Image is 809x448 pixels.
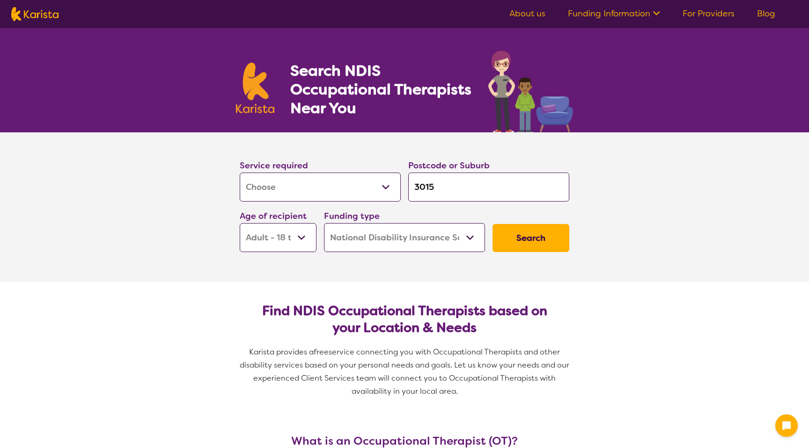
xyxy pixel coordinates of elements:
label: Postcode or Suburb [408,160,490,171]
a: For Providers [683,8,735,19]
span: Karista provides a [249,347,314,357]
label: Funding type [324,210,380,222]
label: Service required [240,160,308,171]
h3: What is an Occupational Therapist (OT)? [236,434,573,448]
h2: Find NDIS Occupational Therapists based on your Location & Needs [247,303,562,336]
a: Blog [757,8,775,19]
label: Age of recipient [240,210,307,222]
button: Search [493,224,569,252]
input: Type [408,173,569,202]
h1: Search NDIS Occupational Therapists Near You [290,61,472,117]
a: Funding Information [568,8,660,19]
img: Karista logo [236,63,274,113]
span: service connecting you with Occupational Therapists and other disability services based on your p... [240,347,571,396]
a: About us [509,8,545,19]
img: Karista logo [11,7,59,21]
span: free [314,347,329,357]
img: occupational-therapy [488,51,573,132]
